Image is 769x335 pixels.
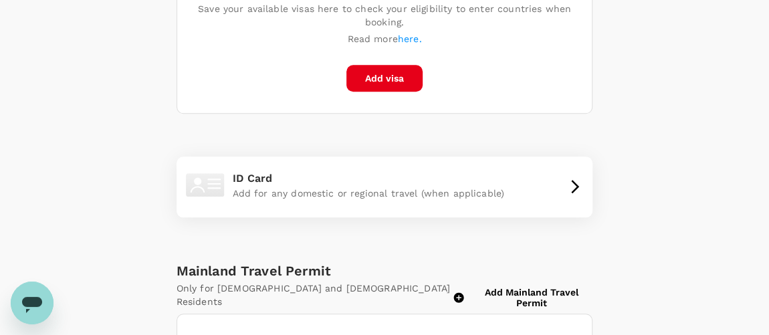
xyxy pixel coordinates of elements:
button: Add Mainland Travel Permit [454,287,593,308]
button: Add visa [346,65,423,92]
p: Read more [347,32,421,45]
p: Add for any domestic or regional travel (when applicable) [232,187,536,200]
p: Only for [DEMOGRAPHIC_DATA] and [DEMOGRAPHIC_DATA] Residents [177,282,454,308]
iframe: Button to launch messaging window [11,282,53,324]
p: ID Card [232,171,536,187]
h6: Mainland Travel Permit [177,260,454,282]
p: Save your available visas here to check your eligibility to enter countries when booking. [193,2,576,29]
a: here. [398,33,422,44]
img: id-card [182,162,229,209]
